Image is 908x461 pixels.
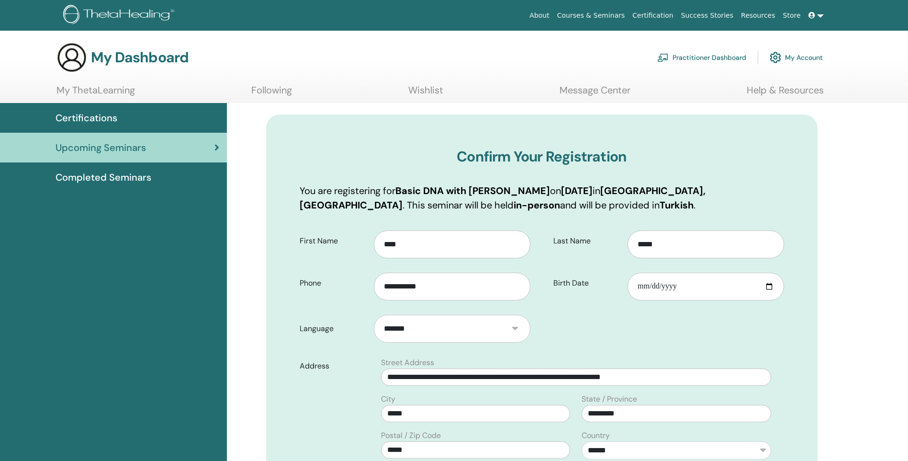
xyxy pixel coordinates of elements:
[395,184,550,197] b: Basic DNA with [PERSON_NAME]
[63,5,178,26] img: logo.png
[56,170,151,184] span: Completed Seminars
[292,274,374,292] label: Phone
[657,53,669,62] img: chalkboard-teacher.svg
[779,7,805,24] a: Store
[657,47,746,68] a: Practitioner Dashboard
[292,320,374,338] label: Language
[747,84,824,103] a: Help & Resources
[56,111,117,125] span: Certifications
[526,7,553,24] a: About
[381,430,441,441] label: Postal / Zip Code
[770,49,781,66] img: cog.svg
[91,49,189,66] h3: My Dashboard
[292,232,374,250] label: First Name
[300,184,784,212] p: You are registering for on in . This seminar will be held and will be provided in .
[673,53,746,62] font: Practitioner Dashboard
[770,47,823,68] a: My Account
[56,42,87,73] img: generic-user-icon.jpg
[660,199,694,211] b: Turkish
[251,84,292,103] a: Following
[381,393,395,405] label: City
[381,357,434,369] label: Street Address
[628,7,677,24] a: Certification
[546,274,628,292] label: Birth Date
[677,7,737,24] a: Success Stories
[56,140,146,155] span: Upcoming Seminars
[785,53,823,62] font: My Account
[546,232,628,250] label: Last Name
[408,84,443,103] a: Wishlist
[292,357,376,375] label: Address
[56,84,135,103] a: My ThetaLearning
[553,7,629,24] a: Courses & Seminars
[514,199,560,211] b: in-person
[582,393,637,405] label: State / Province
[737,7,779,24] a: Resources
[300,148,784,165] h3: Confirm Your Registration
[561,184,593,197] b: [DATE]
[560,84,630,103] a: Message Center
[582,430,610,441] label: Country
